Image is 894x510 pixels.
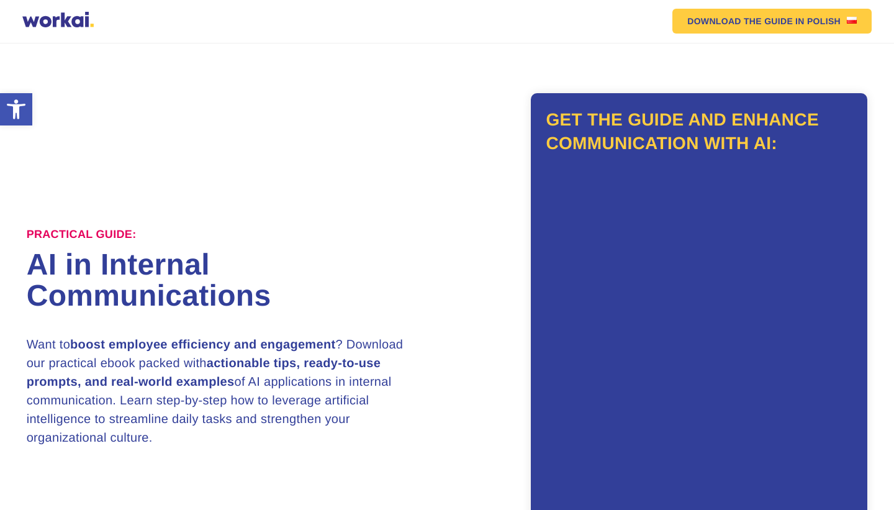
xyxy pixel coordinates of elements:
[847,17,857,24] img: US flag
[546,108,852,155] h2: Get the guide and enhance communication with AI:
[70,338,335,352] strong: boost employee efficiency and engagement
[672,9,872,34] a: DOWNLOAD THE GUIDEIN POLISHUS flag
[27,335,405,447] h3: Want to ? Download our practical ebook packed with of AI applications in internal communication. ...
[687,17,793,25] em: DOWNLOAD THE GUIDE
[27,250,447,312] h1: AI in Internal Communications
[27,228,137,242] label: Practical Guide:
